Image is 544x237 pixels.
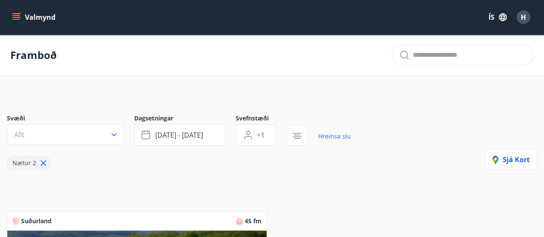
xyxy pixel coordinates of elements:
[7,156,51,170] div: Nætur 2
[257,130,264,140] span: +1
[236,114,286,124] span: Svefnstæði
[134,114,236,124] span: Dagsetningar
[7,114,134,124] span: Svæði
[14,130,25,139] span: Allt
[521,12,526,22] span: H
[155,130,203,140] span: [DATE] - [DATE]
[134,124,225,146] button: [DATE] - [DATE]
[10,48,57,62] p: Framboð
[12,159,36,167] span: Nætur 2
[10,9,59,25] button: menu
[245,217,261,225] span: 45 fm
[21,217,52,225] span: Suðurland
[7,124,124,145] button: Allt
[318,127,351,146] a: Hreinsa síu
[484,9,511,25] button: ÍS
[485,149,537,170] button: Sjá kort
[492,155,530,164] span: Sjá kort
[236,124,276,146] button: +1
[513,7,534,28] button: H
